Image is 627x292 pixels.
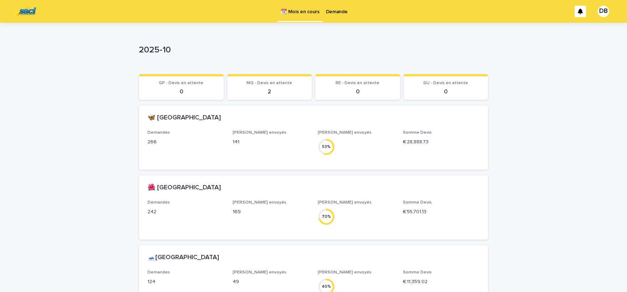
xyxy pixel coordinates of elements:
span: Demandes [147,270,170,275]
p: 141 [233,138,309,146]
span: [PERSON_NAME] envoyés [318,270,372,275]
p: 124 [147,278,224,286]
span: [PERSON_NAME] envoyés [318,200,372,205]
span: [PERSON_NAME] envoyés [233,130,286,135]
span: Somme Devis [403,130,432,135]
div: 70 % [318,213,335,220]
h2: 🦋 [GEOGRAPHIC_DATA] [147,114,221,122]
p: 0 [408,88,484,95]
p: 2025-10 [139,45,485,55]
span: Somme Devis [403,270,432,275]
span: RE - Devis en attente [336,81,379,85]
p: 0 [320,88,396,95]
span: [PERSON_NAME] envoyés [233,200,286,205]
span: GP - Devis en attente [159,81,203,85]
p: 242 [147,208,224,216]
h2: 🌺 [GEOGRAPHIC_DATA] [147,184,221,192]
span: [PERSON_NAME] envoyés [233,270,286,275]
span: GU - Devis en attente [423,81,468,85]
p: 266 [147,138,224,146]
p: € 11,359.02 [403,278,480,286]
span: Demandes [147,200,170,205]
span: Demandes [147,130,170,135]
div: 53 % [318,143,335,150]
p: € 28,888.73 [403,138,480,146]
h2: 🗻[GEOGRAPHIC_DATA] [147,254,219,262]
img: UC29JcTLQ3GheANZ19ks [14,4,36,19]
div: 40 % [318,283,335,290]
span: MQ - Devis en attente [247,81,292,85]
p: 0 [143,88,219,95]
span: [PERSON_NAME] envoyés [318,130,372,135]
span: Somme Devis [403,200,432,205]
p: 169 [233,208,309,216]
p: 49 [233,278,309,286]
div: DB [598,6,609,17]
p: 2 [232,88,308,95]
p: € 55,701.13 [403,208,480,216]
